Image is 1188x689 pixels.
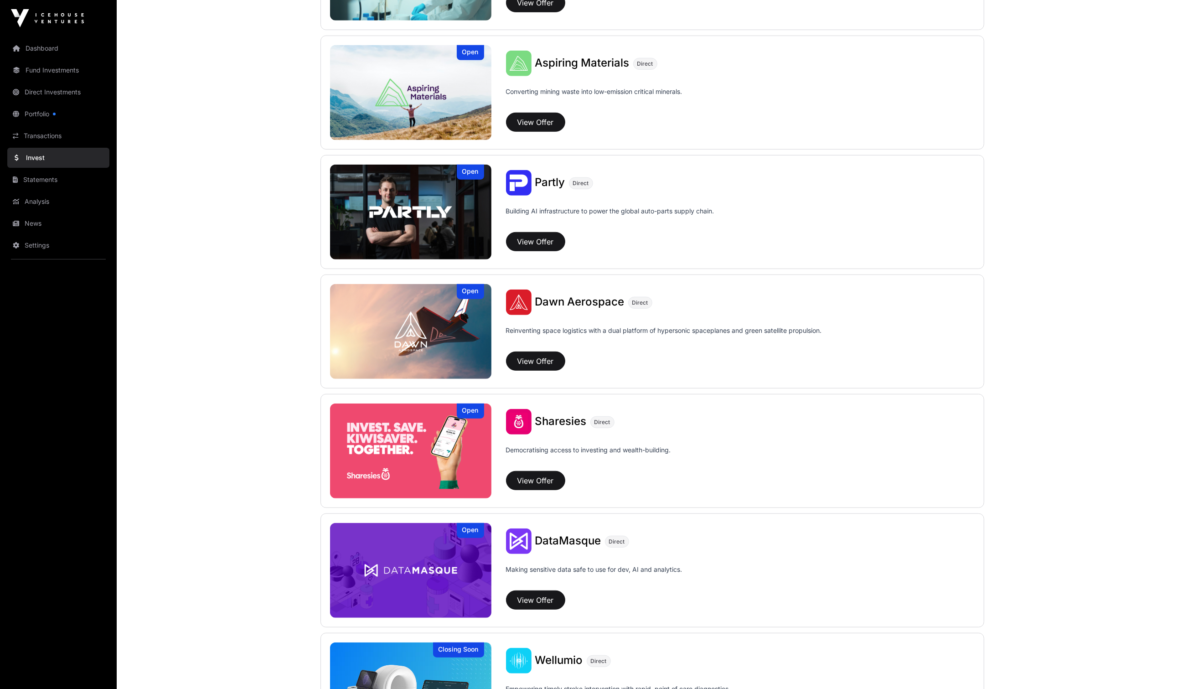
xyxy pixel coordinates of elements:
a: Dawn Aerospace [535,296,625,308]
div: Open [457,165,484,180]
span: Direct [637,60,653,67]
a: Aspiring Materials [535,57,630,69]
a: Sharesies [535,416,587,428]
a: Dashboard [7,38,109,58]
span: Direct [591,658,607,665]
img: Sharesies [330,404,491,498]
span: Direct [609,538,625,545]
div: Closing Soon [433,642,484,658]
a: Partly [535,177,565,189]
a: DataMasque [535,535,601,547]
img: Partly [506,170,532,196]
img: Wellumio [506,648,532,673]
img: Sharesies [506,409,532,435]
span: Dawn Aerospace [535,295,625,308]
span: DataMasque [535,534,601,547]
a: Wellumio [535,655,583,667]
img: Dawn Aerospace [330,284,491,379]
img: Aspiring Materials [506,51,532,76]
button: View Offer [506,232,565,251]
a: Dawn AerospaceOpen [330,284,491,379]
img: DataMasque [330,523,491,618]
span: Direct [573,180,589,187]
span: Wellumio [535,653,583,667]
iframe: Chat Widget [1142,645,1188,689]
span: Aspiring Materials [535,56,630,69]
button: View Offer [506,471,565,490]
a: Transactions [7,126,109,146]
p: Building AI infrastructure to power the global auto-parts supply chain. [506,207,714,228]
a: Fund Investments [7,60,109,80]
button: View Offer [506,591,565,610]
a: Direct Investments [7,82,109,102]
img: Icehouse Ventures Logo [11,9,84,27]
button: View Offer [506,113,565,132]
a: SharesiesOpen [330,404,491,498]
div: Open [457,45,484,60]
p: Converting mining waste into low-emission critical minerals. [506,87,682,109]
a: PartlyOpen [330,165,491,259]
a: News [7,213,109,233]
p: Reinventing space logistics with a dual platform of hypersonic spaceplanes and green satellite pr... [506,326,822,348]
button: View Offer [506,352,565,371]
p: Making sensitive data safe to use for dev, AI and analytics. [506,565,682,587]
img: Partly [330,165,491,259]
p: Democratising access to investing and wealth-building. [506,446,671,467]
div: Open [457,284,484,299]
a: Invest [7,148,109,168]
img: Dawn Aerospace [506,290,532,315]
a: Settings [7,235,109,255]
span: Direct [632,299,648,306]
img: DataMasque [506,528,532,554]
a: Analysis [7,192,109,212]
a: DataMasqueOpen [330,523,491,618]
div: Open [457,404,484,419]
a: Aspiring MaterialsOpen [330,45,491,140]
a: Statements [7,170,109,190]
span: Partly [535,176,565,189]
div: Open [457,523,484,538]
a: Portfolio [7,104,109,124]
span: Sharesies [535,414,587,428]
img: Aspiring Materials [330,45,491,140]
span: Direct [594,419,610,426]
